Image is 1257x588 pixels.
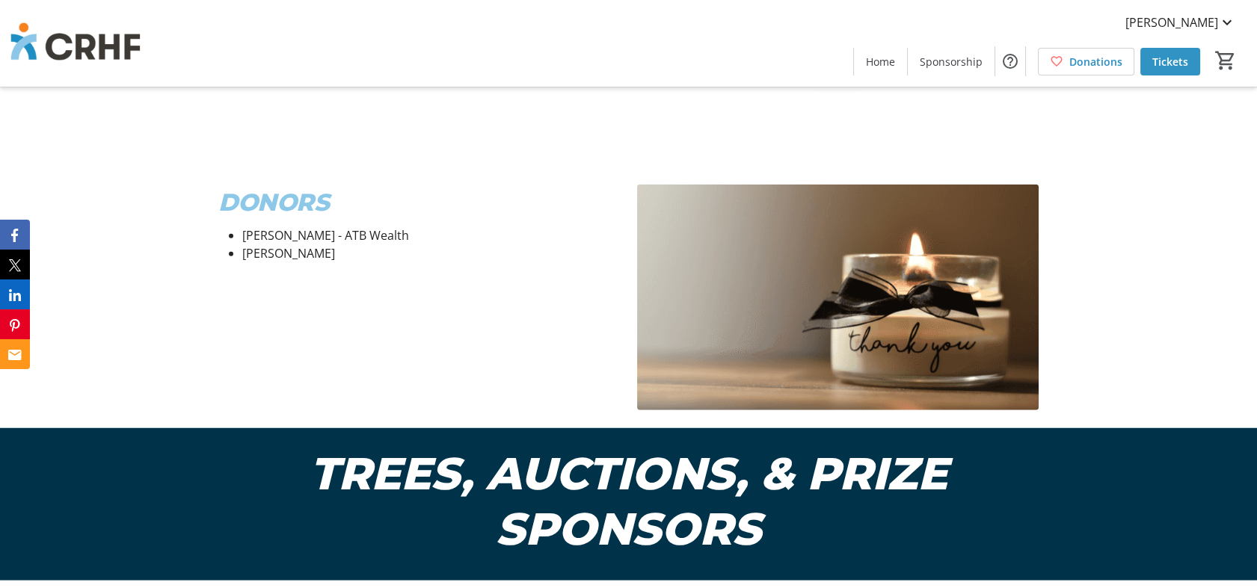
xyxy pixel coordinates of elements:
[1212,47,1239,74] button: Cart
[218,188,329,217] em: DONORS
[1140,48,1200,75] a: Tickets
[310,446,947,556] em: TREES, AUCTIONS, & PRIZE SPONSORS
[242,226,619,244] li: [PERSON_NAME] - ATB Wealth
[854,48,907,75] a: Home
[920,54,983,69] span: Sponsorship
[908,48,995,75] a: Sponsorship
[637,185,1038,410] img: undefined
[995,46,1025,76] button: Help
[1113,10,1248,34] button: [PERSON_NAME]
[1152,54,1188,69] span: Tickets
[866,54,895,69] span: Home
[242,244,619,262] li: [PERSON_NAME]
[1038,48,1134,75] a: Donations
[1125,13,1218,31] span: [PERSON_NAME]
[9,6,142,81] img: Chinook Regional Hospital Foundation's Logo
[1069,54,1122,69] span: Donations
